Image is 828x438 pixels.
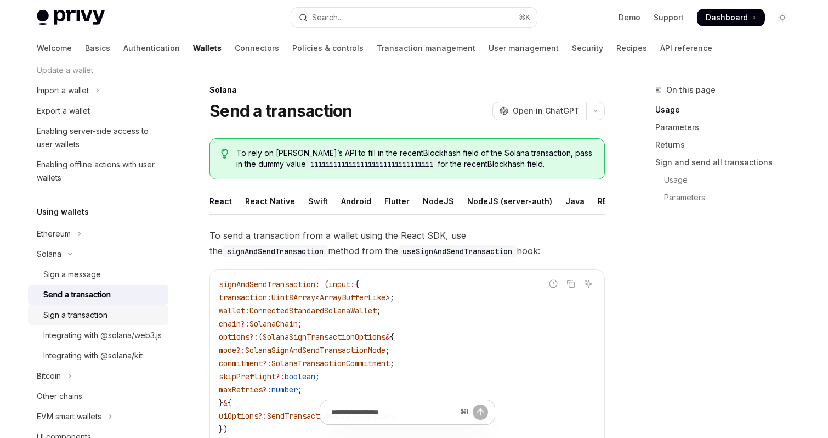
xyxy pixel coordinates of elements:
div: React [209,188,232,214]
a: Authentication [123,35,180,61]
a: Demo [619,12,640,23]
div: Enabling server-side access to user wallets [37,125,162,151]
span: : ( [315,279,328,289]
span: : [267,293,271,302]
span: transaction [219,293,267,302]
a: Parameters [655,189,800,206]
button: Toggle Ethereum section [28,224,168,244]
a: Sign a message [28,265,168,284]
span: >; [385,293,394,302]
span: options [219,332,249,342]
code: 11111111111111111111111111111111 [306,159,438,170]
a: Connectors [235,35,279,61]
a: Returns [655,136,800,154]
a: Basics [85,35,110,61]
code: signAndSendTransaction [223,245,328,257]
span: On this page [666,83,716,97]
span: ; [385,345,390,355]
a: Integrating with @solana/web3.js [28,325,168,345]
button: Ask AI [581,277,596,291]
span: : [350,279,355,289]
div: Ethereum [37,227,71,240]
code: useSignAndSendTransaction [398,245,517,257]
span: ; [315,372,320,381]
span: { [390,332,394,342]
span: & [385,332,390,342]
div: EVM smart wallets [37,410,101,423]
h1: Send a transaction [209,101,353,121]
span: ?: [249,332,258,342]
a: Sign and send all transactions [655,154,800,171]
span: number [271,385,298,395]
button: Open in ChatGPT [492,102,586,120]
span: ArrayBufferLike [320,293,385,302]
span: : [245,306,249,316]
span: signAndSendTransaction [219,279,315,289]
div: REST API [598,188,632,214]
button: Toggle dark mode [774,9,791,26]
button: Send message [473,405,488,420]
button: Toggle Import a wallet section [28,81,168,100]
div: Bitcoin [37,369,61,383]
span: ⌘ K [519,13,530,22]
span: maxRetries [219,385,263,395]
div: React Native [245,188,295,214]
span: mode [219,345,236,355]
span: Uint8Array [271,293,315,302]
div: NodeJS [423,188,454,214]
a: Dashboard [697,9,765,26]
span: SolanaSignTransactionOptions [263,332,385,342]
a: Transaction management [377,35,475,61]
span: ; [298,319,302,329]
span: ; [390,358,394,368]
a: Enabling server-side access to user wallets [28,121,168,154]
a: Enabling offline actions with user wallets [28,155,168,188]
span: { [355,279,359,289]
span: commitment [219,358,263,368]
a: Policies & controls [292,35,364,61]
div: Send a transaction [43,288,111,301]
div: Solana [209,85,605,96]
span: ?: [241,319,249,329]
span: boolean [285,372,315,381]
span: ( [258,332,263,342]
div: Export a wallet [37,104,90,117]
div: Enabling offline actions with user wallets [37,158,162,184]
a: Send a transaction [28,285,168,305]
input: Ask a question... [331,400,456,424]
button: Toggle EVM smart wallets section [28,407,168,426]
span: ?: [263,385,271,395]
div: Java [565,188,585,214]
button: Open search [291,8,537,27]
span: ?: [236,345,245,355]
h5: Using wallets [37,205,89,218]
span: input [328,279,350,289]
span: To rely on [PERSON_NAME]’s API to fill in the recentBlockhash field of the Solana transaction, pa... [236,148,593,170]
span: Dashboard [706,12,748,23]
a: Recipes [616,35,647,61]
a: Support [654,12,684,23]
a: Parameters [655,119,800,136]
a: Security [572,35,603,61]
a: User management [489,35,559,61]
a: API reference [660,35,712,61]
div: Solana [37,248,61,261]
a: Usage [655,171,800,189]
div: Flutter [384,188,410,214]
div: NodeJS (server-auth) [467,188,552,214]
button: Report incorrect code [546,277,560,291]
div: Swift [308,188,328,214]
a: Sign a transaction [28,305,168,325]
a: Usage [655,101,800,119]
span: ?: [276,372,285,381]
span: ; [298,385,302,395]
div: Integrating with @solana/web3.js [43,329,162,342]
button: Copy the contents from the code block [564,277,578,291]
button: Toggle Bitcoin section [28,366,168,386]
div: Integrating with @solana/kit [43,349,143,362]
a: Wallets [193,35,222,61]
span: ; [377,306,381,316]
span: skipPreflight [219,372,276,381]
span: ConnectedStandardSolanaWallet [249,306,377,316]
span: wallet [219,306,245,316]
